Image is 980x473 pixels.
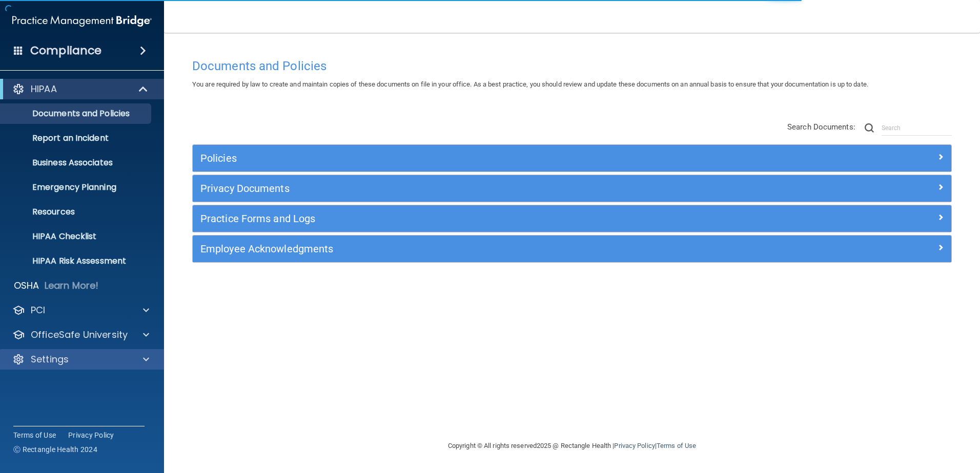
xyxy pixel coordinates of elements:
p: HIPAA Checklist [7,231,147,242]
h5: Employee Acknowledgments [200,243,754,254]
a: Privacy Policy [614,442,655,449]
p: OfficeSafe University [31,329,128,341]
a: Practice Forms and Logs [200,210,944,227]
a: Settings [12,353,149,365]
p: Emergency Planning [7,182,147,192]
h4: Documents and Policies [192,59,952,73]
img: PMB logo [12,11,152,31]
a: OfficeSafe University [12,329,149,341]
a: Terms of Use [13,430,56,440]
p: HIPAA Risk Assessment [7,256,147,266]
a: Policies [200,150,944,166]
h5: Practice Forms and Logs [200,213,754,224]
p: Resources [7,207,147,217]
p: HIPAA [31,83,57,95]
img: ic-search.3b580494.png [865,123,874,133]
p: OSHA [14,279,39,292]
span: You are required by law to create and maintain copies of these documents on file in your office. ... [192,80,868,88]
h4: Compliance [30,44,101,58]
span: Ⓒ Rectangle Health 2024 [13,444,97,455]
p: Documents and Policies [7,109,147,119]
input: Search [882,120,952,136]
p: Business Associates [7,158,147,168]
a: Privacy Policy [68,430,114,440]
a: Employee Acknowledgments [200,241,944,257]
p: Learn More! [45,279,99,292]
a: Terms of Use [657,442,696,449]
a: PCI [12,304,149,316]
span: Search Documents: [787,122,855,132]
div: Copyright © All rights reserved 2025 @ Rectangle Health | | [385,429,759,462]
h5: Privacy Documents [200,183,754,194]
h5: Policies [200,153,754,164]
a: Privacy Documents [200,180,944,197]
p: Report an Incident [7,133,147,143]
p: PCI [31,304,45,316]
p: Settings [31,353,69,365]
a: HIPAA [12,83,149,95]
